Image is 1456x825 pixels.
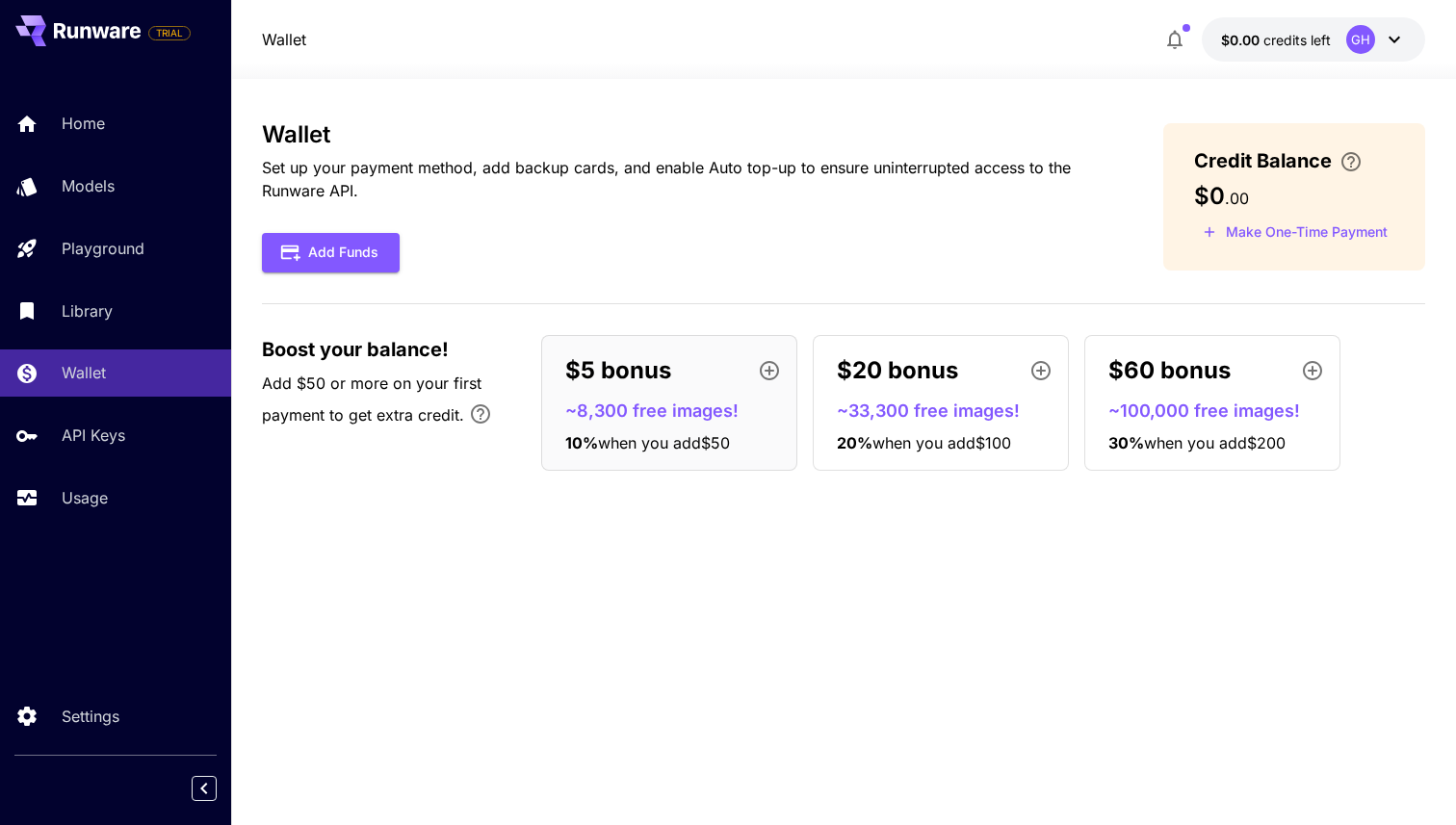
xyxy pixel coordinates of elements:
span: 20 % [837,433,872,452]
p: ~33,300 free images! [837,398,1060,424]
p: Usage [62,486,108,509]
span: . 00 [1225,189,1249,208]
span: Boost your balance! [262,335,449,364]
p: Wallet [62,361,106,384]
span: Add $50 or more on your first payment to get extra credit. [262,374,481,425]
p: Models [62,174,115,197]
button: Make a one-time, non-recurring payment [1194,218,1396,247]
p: $5 bonus [565,353,671,388]
button: Add Funds [262,233,400,272]
p: Home [62,112,105,135]
button: Enter your card details and choose an Auto top-up amount to avoid service interruptions. We'll au... [1332,150,1370,173]
span: when you add $100 [872,433,1011,452]
span: $0 [1194,182,1225,210]
span: Add your payment card to enable full platform functionality. [148,21,191,44]
p: Playground [62,237,144,260]
span: TRIAL [149,26,190,40]
p: Set up your payment method, add backup cards, and enable Auto top-up to ensure uninterrupted acce... [262,156,1102,202]
button: Collapse sidebar [192,776,217,801]
span: credits left [1263,32,1331,48]
p: $60 bonus [1108,353,1231,388]
div: GH [1346,25,1375,54]
p: Library [62,299,113,322]
a: Wallet [262,28,306,51]
p: Settings [62,705,119,728]
span: $0.00 [1221,32,1263,48]
span: when you add $200 [1144,433,1286,452]
p: $20 bonus [837,353,958,388]
div: $0.00 [1221,30,1331,50]
nav: breadcrumb [262,28,306,51]
span: Credit Balance [1194,146,1332,175]
button: Bonus applies only to your first payment, up to 30% on the first $1,000. [461,395,500,433]
button: $0.00GH [1202,17,1425,62]
span: 10 % [565,433,598,452]
p: API Keys [62,424,125,447]
div: Collapse sidebar [206,771,231,806]
p: ~100,000 free images! [1108,398,1332,424]
h3: Wallet [262,121,1102,148]
span: 30 % [1108,433,1144,452]
p: ~8,300 free images! [565,398,789,424]
span: when you add $50 [598,433,730,452]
